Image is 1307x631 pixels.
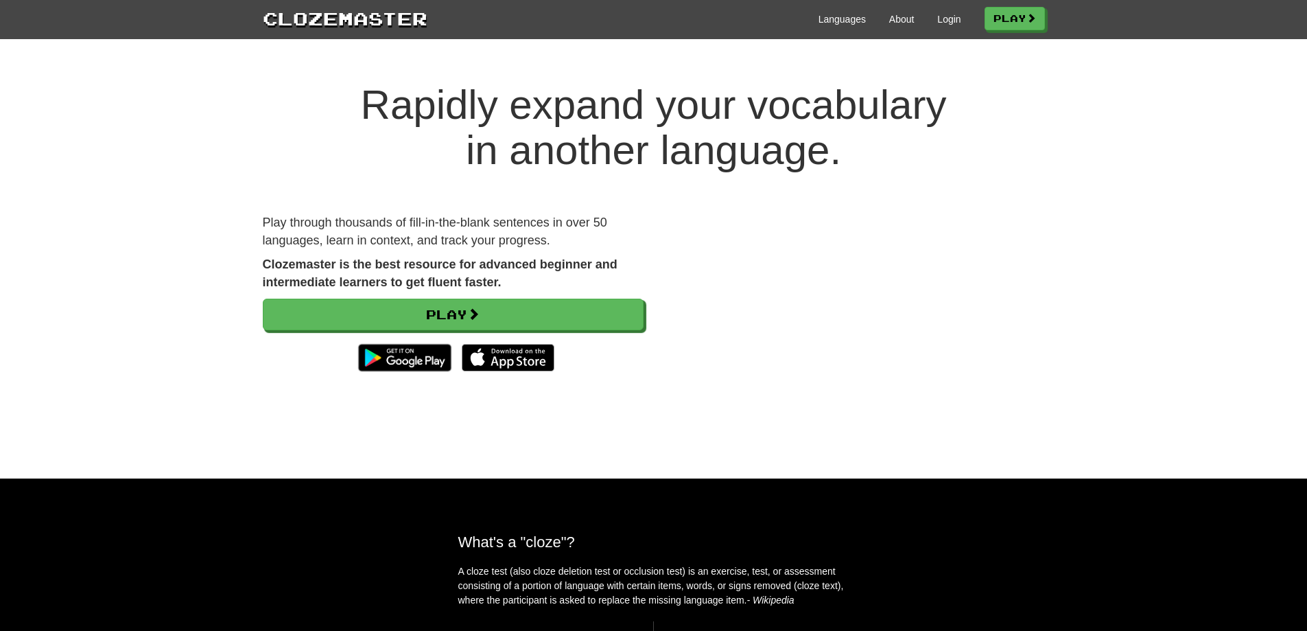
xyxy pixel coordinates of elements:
strong: Clozemaster is the best resource for advanced beginner and intermediate learners to get fluent fa... [263,257,617,289]
a: Languages [819,12,866,26]
p: Play through thousands of fill-in-the-blank sentences in over 50 languages, learn in context, and... [263,214,644,249]
a: Play [985,7,1045,30]
a: Login [937,12,961,26]
a: About [889,12,915,26]
img: Get it on Google Play [351,337,458,378]
a: Play [263,299,644,330]
a: Clozemaster [263,5,427,31]
p: A cloze test (also cloze deletion test or occlusion test) is an exercise, test, or assessment con... [458,564,849,608]
em: - Wikipedia [747,595,794,606]
img: Download_on_the_App_Store_Badge_US-UK_135x40-25178aeef6eb6b83b96f5f2d004eda3bffbb37122de64afbaef7... [462,344,554,371]
h2: What's a "cloze"? [458,534,849,551]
